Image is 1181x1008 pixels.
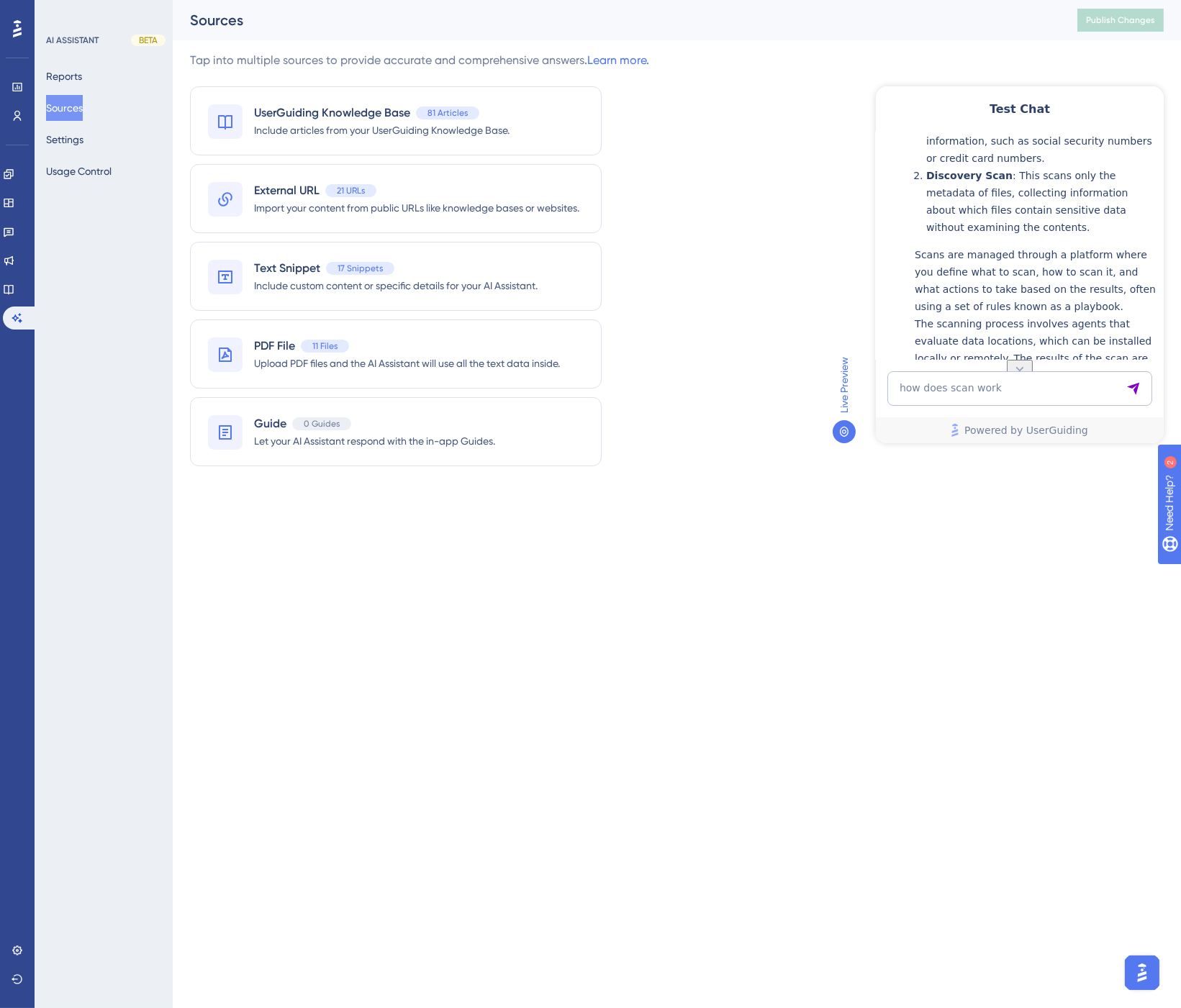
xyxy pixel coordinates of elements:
span: 81 Articles [427,107,468,119]
span: Need Help? [34,4,90,21]
span: Upload PDF files and the AI Assistant will use all the text data inside. [254,355,560,372]
span: Import your content from public URLs like knowledge bases or websites. [254,199,579,217]
div: Tap into multiple sources to provide accurate and comprehensive answers. [190,52,649,69]
span: Let your AI Assistant respond with the in-app Guides. [254,432,495,450]
span: Text Snippet [254,260,320,277]
span: 17 Snippets [338,263,383,274]
button: Publish Changes [1077,9,1164,32]
button: Reports [46,63,82,89]
iframe: UserGuiding AI Assistant Launcher [1121,951,1164,994]
div: AI ASSISTANT [46,35,99,46]
span: UserGuiding Knowledge Base [254,104,410,122]
button: Usage Control [46,158,112,184]
a: Learn more. [587,53,649,67]
div: BETA [131,35,166,46]
span: 21 URLs [337,185,365,196]
span: 0 Guides [304,418,340,430]
span: PDF File [254,337,295,355]
span: External URL [254,182,320,199]
span: 11 Files [312,340,338,352]
span: Include custom content or specific details for your AI Assistant. [254,277,538,294]
button: Settings [46,127,83,153]
span: Guide [254,415,286,432]
span: Live Preview [836,357,853,413]
iframe: UserGuiding AI Assistant [876,86,1164,443]
div: Sources [190,10,1041,30]
div: 2 [99,7,104,19]
span: Publish Changes [1086,14,1155,26]
button: Sources [46,95,83,121]
span: Include articles from your UserGuiding Knowledge Base. [254,122,510,139]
